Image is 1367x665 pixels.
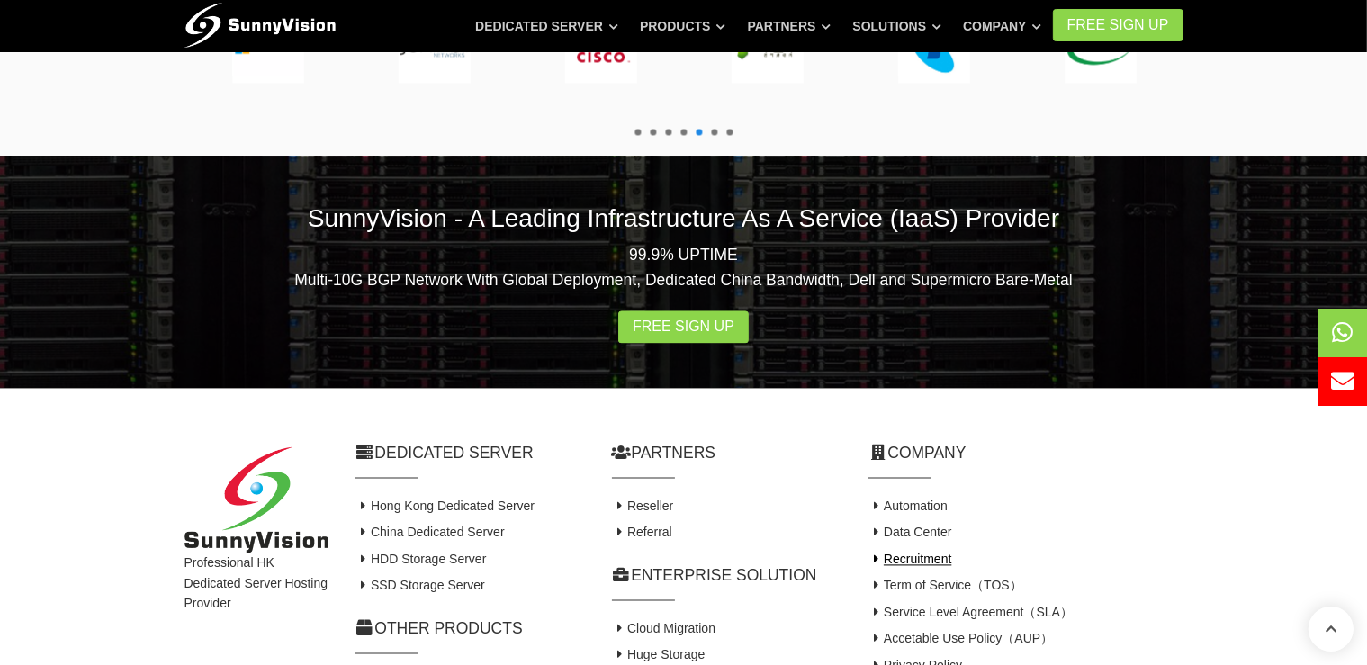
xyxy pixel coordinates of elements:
[868,499,948,513] a: Automation
[184,446,328,553] img: SunnyVision Limited
[612,621,716,635] a: Cloud Migration
[612,442,841,464] h2: Partners
[640,10,726,42] a: Products
[868,578,1022,592] a: Term of Service（TOS）
[612,564,841,587] h2: Enterprise Solution
[868,631,1054,645] a: Accetable Use Policy（AUP）
[618,310,749,343] a: Free Sign Up
[355,499,535,513] a: Hong Kong Dedicated Server
[1053,9,1183,41] a: FREE Sign Up
[868,552,952,566] a: Recruitment
[612,647,706,661] a: Huge Storage
[355,552,487,566] a: HDD Storage Server
[355,578,485,592] a: SSD Storage Server
[868,605,1074,619] a: Service Level Agreement（SLA）
[868,525,952,539] a: Data Center
[355,617,585,640] h2: Other Products
[475,10,618,42] a: Dedicated Server
[612,525,672,539] a: Referral
[868,442,1183,464] h2: Company
[184,201,1183,236] h2: SunnyVision - A Leading Infrastructure As A Service (IaaS) Provider
[355,525,505,539] a: China Dedicated Server
[184,242,1183,292] p: 99.9% UPTIME Multi-10G BGP Network With Global Deployment, Dedicated China Bandwidth, Dell and Su...
[963,10,1042,42] a: Company
[852,10,941,42] a: Solutions
[355,442,585,464] h2: Dedicated Server
[612,499,674,513] a: Reseller
[748,10,832,42] a: Partners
